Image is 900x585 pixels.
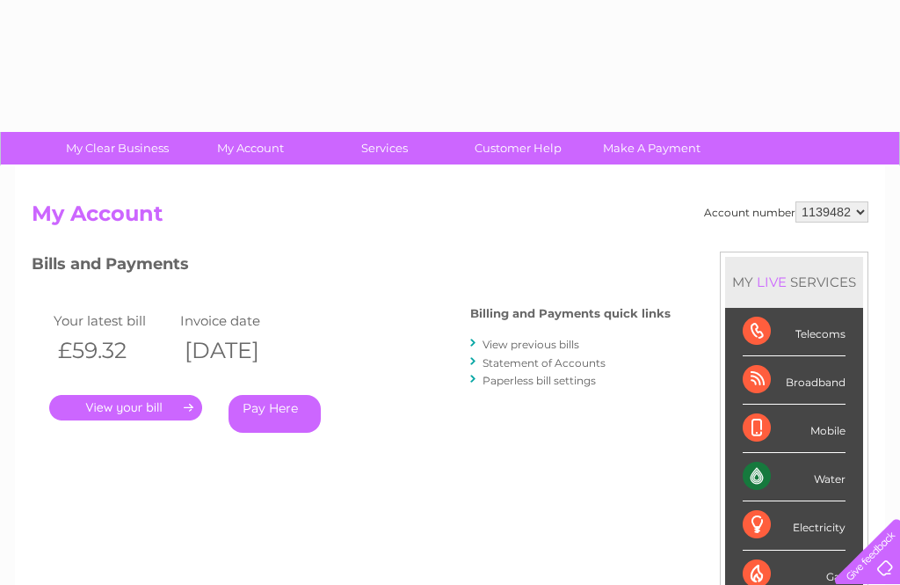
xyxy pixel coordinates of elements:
a: My Account [178,132,323,165]
th: [DATE] [176,333,302,369]
a: My Clear Business [45,132,190,165]
td: Invoice date [176,309,302,333]
a: Make A Payment [579,132,724,165]
div: LIVE [753,274,790,290]
a: View previous bills [483,338,579,351]
h3: Bills and Payments [32,252,671,282]
div: Telecoms [743,308,846,356]
th: £59.32 [49,333,176,369]
div: Broadband [743,356,846,405]
a: Paperless bill settings [483,374,596,387]
div: Account number [704,201,868,223]
div: Water [743,453,846,501]
div: MY SERVICES [725,257,863,307]
a: Customer Help [446,132,591,165]
h4: Billing and Payments quick links [470,307,671,320]
a: . [49,395,202,420]
a: Statement of Accounts [483,356,606,369]
h2: My Account [32,201,868,235]
a: Services [312,132,457,165]
div: Electricity [743,501,846,550]
td: Your latest bill [49,309,176,333]
a: Pay Here [229,395,321,433]
div: Mobile [743,405,846,453]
